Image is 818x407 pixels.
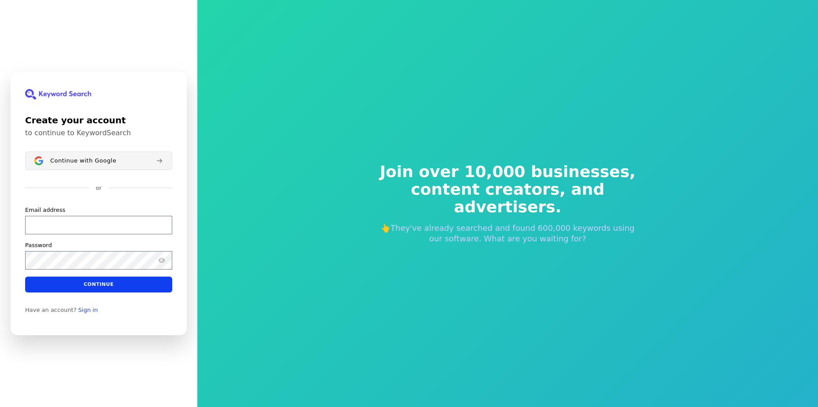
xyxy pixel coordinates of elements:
[374,181,642,216] span: content creators, and advertisers.
[25,241,52,249] label: Password
[78,307,98,314] a: Sign in
[374,223,642,244] p: 👆They've already searched and found 600,000 keywords using our software. What are you waiting for?
[25,307,77,314] span: Have an account?
[34,156,43,165] img: Sign in with Google
[25,277,172,292] button: Continue
[25,206,65,214] label: Email address
[50,157,116,164] span: Continue with Google
[374,163,642,181] span: Join over 10,000 businesses,
[156,255,167,266] button: Show password
[25,152,172,170] button: Sign in with GoogleContinue with Google
[96,184,101,192] p: or
[25,89,91,100] img: KeywordSearch
[25,129,172,137] p: to continue to KeywordSearch
[25,114,172,127] h1: Create your account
